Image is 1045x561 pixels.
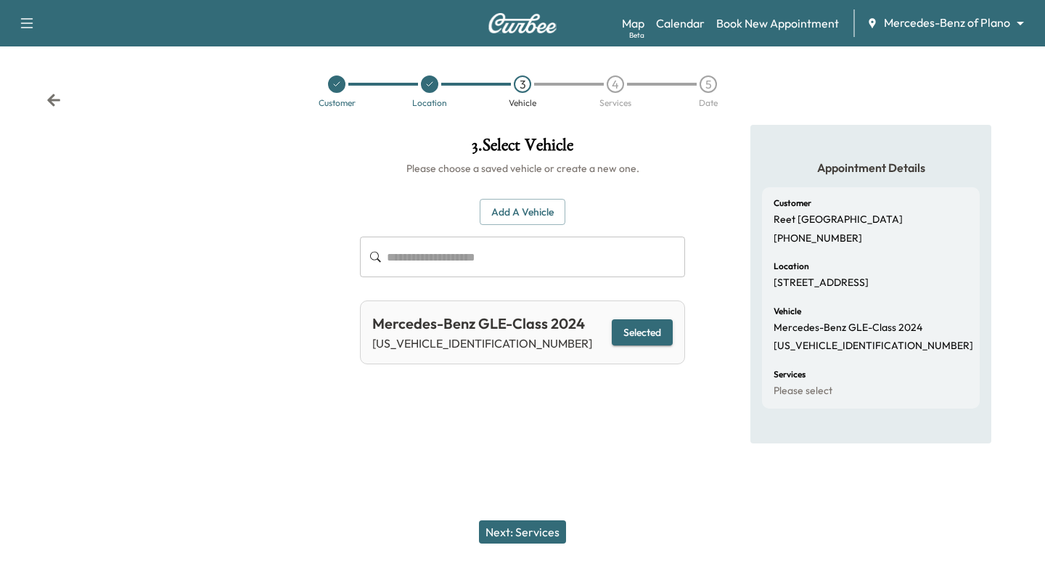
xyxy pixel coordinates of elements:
h6: Customer [774,199,811,208]
h6: Location [774,262,809,271]
p: [US_VEHICLE_IDENTIFICATION_NUMBER] [372,335,592,352]
h6: Please choose a saved vehicle or create a new one. [360,161,685,176]
div: 3 [514,75,531,93]
p: Reet [GEOGRAPHIC_DATA] [774,213,903,226]
div: Back [46,93,61,107]
h5: Appointment Details [762,160,980,176]
p: [STREET_ADDRESS] [774,277,869,290]
div: Vehicle [509,99,536,107]
p: [PHONE_NUMBER] [774,232,862,245]
p: Mercedes-Benz GLE-Class 2024 [774,322,922,335]
div: Mercedes-Benz GLE-Class 2024 [372,313,592,335]
a: Calendar [656,15,705,32]
a: MapBeta [622,15,644,32]
p: Please select [774,385,832,398]
p: [US_VEHICLE_IDENTIFICATION_NUMBER] [774,340,973,353]
div: Services [599,99,631,107]
img: Curbee Logo [488,13,557,33]
a: Book New Appointment [716,15,839,32]
div: Customer [319,99,356,107]
h6: Vehicle [774,307,801,316]
button: Next: Services [479,520,566,544]
div: Beta [629,30,644,41]
div: Location [412,99,447,107]
h1: 3 . Select Vehicle [360,136,685,161]
button: Selected [612,319,673,346]
button: Add a Vehicle [480,199,565,226]
div: 5 [700,75,717,93]
div: Date [699,99,718,107]
div: 4 [607,75,624,93]
h6: Services [774,370,806,379]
